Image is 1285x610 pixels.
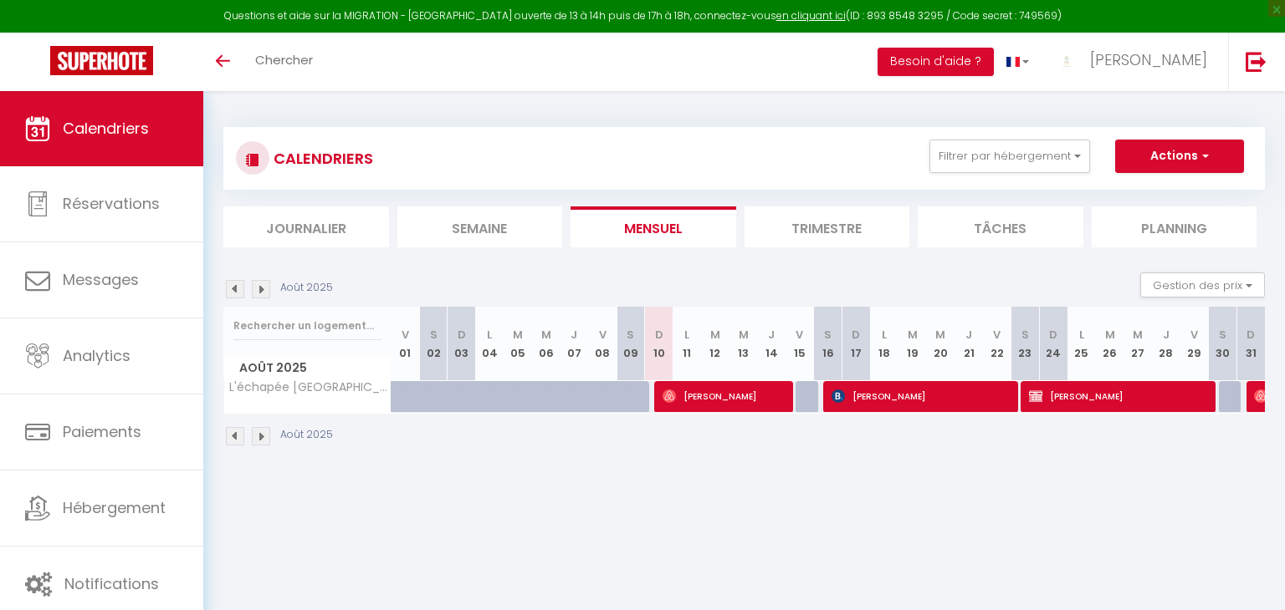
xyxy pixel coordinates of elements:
abbr: L [882,327,887,343]
abbr: M [513,327,523,343]
abbr: S [627,327,634,343]
h3: CALENDRIERS [269,140,373,177]
span: Réservations [63,193,160,214]
button: Gestion des prix [1140,272,1265,297]
a: en cliquant ici [776,8,846,23]
button: Filtrer par hébergement [929,140,1090,173]
th: 13 [730,307,758,381]
abbr: V [599,327,607,343]
abbr: M [908,327,918,343]
abbr: S [430,327,438,343]
span: Analytics [63,345,131,366]
span: Paiements [63,421,141,442]
span: Hébergement [63,497,166,518]
abbr: V [1190,327,1198,343]
abbr: M [541,327,551,343]
abbr: D [458,327,466,343]
abbr: V [993,327,1001,343]
th: 06 [532,307,561,381]
th: 20 [927,307,955,381]
img: ... [1054,48,1079,73]
th: 12 [701,307,730,381]
abbr: J [1163,327,1170,343]
span: Messages [63,269,139,290]
input: Rechercher un logement... [233,311,381,341]
button: Besoin d'aide ? [878,48,994,76]
th: 30 [1208,307,1236,381]
span: L'échapée [GEOGRAPHIC_DATA], résidence avec piscine et stationnement à proximité de la mer [227,381,394,394]
th: 29 [1180,307,1209,381]
li: Tâches [918,206,1083,247]
th: 07 [561,307,589,381]
li: Mensuel [571,206,736,247]
th: 28 [1152,307,1180,381]
abbr: J [571,327,577,343]
p: Août 2025 [280,427,333,443]
th: 03 [448,307,476,381]
span: Calendriers [63,118,149,139]
th: 14 [757,307,786,381]
th: 17 [842,307,871,381]
span: [PERSON_NAME] [1090,49,1207,70]
abbr: V [402,327,409,343]
th: 02 [419,307,448,381]
th: 01 [392,307,420,381]
abbr: J [768,327,775,343]
img: Super Booking [50,46,153,75]
li: Semaine [397,206,563,247]
abbr: S [824,327,832,343]
th: 08 [588,307,617,381]
th: 21 [955,307,983,381]
th: 18 [870,307,898,381]
th: 22 [983,307,1011,381]
th: 09 [617,307,645,381]
th: 24 [1039,307,1067,381]
th: 23 [1011,307,1040,381]
li: Trimestre [745,206,910,247]
span: Chercher [255,51,313,69]
a: Chercher [243,33,325,91]
span: [PERSON_NAME] [663,380,786,412]
abbr: D [655,327,663,343]
span: [PERSON_NAME] [832,380,1011,412]
th: 26 [1096,307,1124,381]
abbr: M [935,327,945,343]
abbr: L [1079,327,1084,343]
span: Août 2025 [224,356,391,380]
abbr: S [1021,327,1029,343]
th: 11 [673,307,701,381]
li: Journalier [223,206,389,247]
th: 05 [504,307,532,381]
abbr: D [1049,327,1057,343]
abbr: L [684,327,689,343]
p: Août 2025 [280,280,333,296]
abbr: M [710,327,720,343]
th: 10 [645,307,673,381]
li: Planning [1092,206,1257,247]
th: 19 [898,307,927,381]
span: [PERSON_NAME] [1029,380,1209,412]
abbr: L [487,327,492,343]
abbr: D [852,327,860,343]
abbr: V [796,327,803,343]
abbr: S [1219,327,1226,343]
a: ... [PERSON_NAME] [1042,33,1228,91]
th: 16 [814,307,842,381]
button: Actions [1115,140,1244,173]
abbr: M [1133,327,1143,343]
abbr: M [1105,327,1115,343]
th: 27 [1124,307,1152,381]
th: 04 [476,307,504,381]
span: Notifications [64,573,159,594]
abbr: D [1247,327,1255,343]
th: 25 [1067,307,1096,381]
img: logout [1246,51,1267,72]
th: 31 [1236,307,1265,381]
th: 15 [786,307,814,381]
abbr: J [965,327,972,343]
abbr: M [739,327,749,343]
